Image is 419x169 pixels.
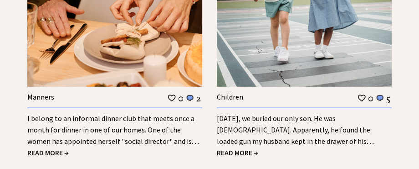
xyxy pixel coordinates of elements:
[217,148,258,157] a: READ MORE →
[217,92,243,101] a: Children
[368,92,374,104] td: 0
[217,114,374,157] a: [DATE], we buried our only son. He was [DEMOGRAPHIC_DATA]. Apparently, he found the loaded gun my...
[27,148,69,157] a: READ MORE →
[27,114,199,157] a: I belong to an informal dinner club that meets once a month for dinner in one of our homes. One o...
[167,94,176,102] img: heart_outline%201.png
[375,94,384,102] img: message_round%201.png
[357,94,366,102] img: heart_outline%201.png
[178,92,184,104] td: 0
[27,92,54,101] a: Manners
[196,92,201,104] td: 2
[185,94,194,102] img: message_round%201.png
[386,92,391,104] td: 5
